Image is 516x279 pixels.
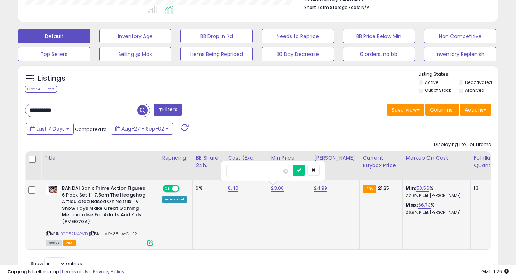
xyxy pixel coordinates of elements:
a: 8.40 [228,185,238,192]
div: Displaying 1 to 1 of 1 items [434,141,491,148]
button: 30 Day Decrease [262,47,334,61]
div: Clear All Filters [25,86,57,93]
button: Default [18,29,90,43]
p: 26.91% Profit [PERSON_NAME] [406,210,465,215]
div: Current Buybox Price [363,154,400,169]
span: Last 7 Days [37,125,65,132]
span: Aug-27 - Sep-02 [121,125,164,132]
small: FBA [363,185,376,193]
a: B0C5RM4RVD [61,231,88,237]
span: OFF [178,186,190,192]
label: Deactivated [465,79,492,85]
div: Amazon AI [162,196,187,203]
span: FBA [63,240,76,246]
button: Filters [154,104,182,116]
div: Fulfillable Quantity [474,154,498,169]
button: Non Competitive [424,29,496,43]
span: Compared to: [75,126,108,133]
b: BANDAI Sonic Prime Action Figures 6 Pack Set 1 | 7.5cm The Hedgehog Articulated Based On Netflix ... [62,185,149,227]
div: ASIN: [46,185,153,245]
h5: Listings [38,74,66,84]
b: Max: [406,202,418,208]
button: Aug-27 - Sep-02 [111,123,173,135]
div: Repricing [162,154,190,162]
span: Show: entries [30,260,82,267]
span: Columns [430,106,453,113]
div: % [406,185,465,198]
button: Save View [387,104,424,116]
p: 22.16% Profit [PERSON_NAME] [406,193,465,198]
strong: Copyright [7,268,33,275]
button: Inventory Replenish [424,47,496,61]
button: Columns [425,104,459,116]
a: Privacy Policy [93,268,124,275]
b: Short Term Storage Fees: [304,4,360,10]
a: 23.00 [271,185,284,192]
b: Min: [406,185,416,191]
span: 2025-09-13 11:26 GMT [481,268,509,275]
a: Terms of Use [61,268,92,275]
label: Active [425,79,438,85]
div: 13 [474,185,496,191]
button: Last 7 Days [26,123,74,135]
button: Selling @ Max [99,47,172,61]
div: [PERSON_NAME] [314,154,357,162]
button: Items Being Repriced [180,47,253,61]
p: Listing States: [419,71,498,78]
a: 66.73 [418,202,431,209]
div: seller snap | | [7,269,124,275]
div: 6% [196,185,219,191]
button: 0 orders, no bb [343,47,415,61]
button: BB Drop in 7d [180,29,253,43]
div: Min Price [271,154,308,162]
button: Inventory Age [99,29,172,43]
button: Actions [460,104,491,116]
button: BB Price Below Min [343,29,415,43]
div: % [406,202,465,215]
span: All listings currently available for purchase on Amazon [46,240,62,246]
span: N/A [361,4,370,11]
div: Markup on Cost [406,154,468,162]
button: Top Sellers [18,47,90,61]
div: Cost (Exc. VAT) [228,154,265,169]
span: | SKU: MS-88HA-CHFR [89,231,137,237]
img: 41zwpTZNPDL._SL40_.jpg [46,185,60,195]
button: Needs to Reprice [262,29,334,43]
div: BB Share 24h. [196,154,222,169]
span: 21.25 [378,185,390,191]
a: 24.99 [314,185,327,192]
th: The percentage added to the cost of goods (COGS) that forms the calculator for Min & Max prices. [403,151,471,180]
a: 50.56 [416,185,429,192]
label: Archived [465,87,484,93]
span: ON [163,186,172,192]
label: Out of Stock [425,87,451,93]
div: Title [44,154,156,162]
